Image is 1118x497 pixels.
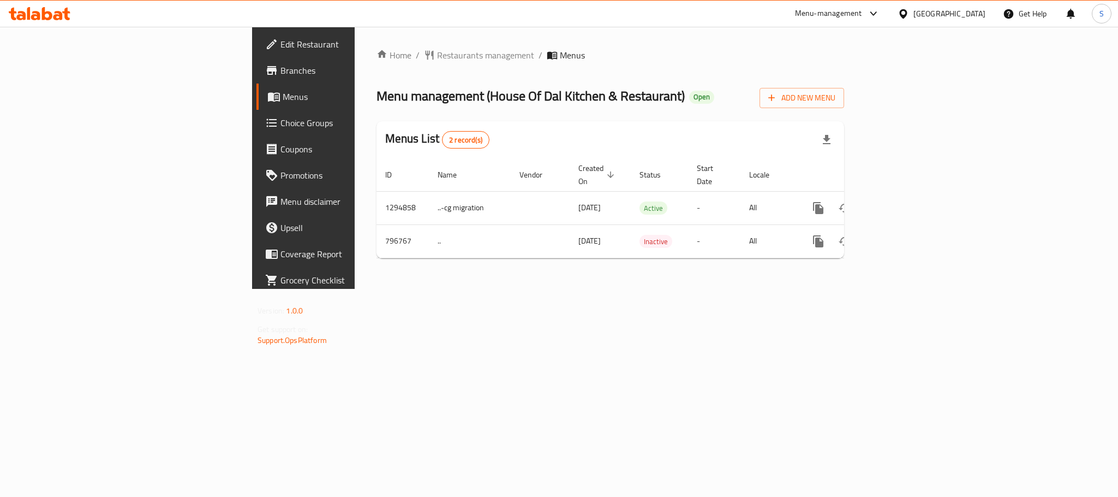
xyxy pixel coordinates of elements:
td: - [688,224,740,258]
div: Open [689,91,714,104]
table: enhanced table [376,158,919,258]
div: [GEOGRAPHIC_DATA] [913,8,985,20]
div: Export file [814,127,840,153]
span: Start Date [697,162,727,188]
span: Add New Menu [768,91,835,105]
span: Version: [258,304,284,318]
a: Branches [256,57,439,84]
a: Promotions [256,162,439,188]
span: Menus [283,90,430,103]
span: [DATE] [578,234,601,248]
button: Change Status [832,228,858,255]
span: Open [689,92,714,102]
a: Grocery Checklist [256,267,439,293]
h2: Menus List [385,131,489,149]
span: 1.0.0 [286,304,303,318]
span: Promotions [280,169,430,182]
div: Menu-management [795,7,862,20]
a: Edit Restaurant [256,31,439,57]
span: Active [639,202,667,215]
span: Created On [578,162,618,188]
span: ID [385,168,406,181]
a: Support.OpsPlatform [258,333,327,347]
td: All [740,224,797,258]
span: Restaurants management [437,49,534,62]
button: Change Status [832,195,858,221]
span: Name [438,168,471,181]
a: Choice Groups [256,110,439,136]
span: S [1099,8,1104,20]
li: / [539,49,542,62]
span: Coupons [280,143,430,156]
span: Coverage Report [280,247,430,261]
span: Grocery Checklist [280,274,430,287]
th: Actions [797,158,919,192]
div: Active [639,202,667,215]
span: Vendor [519,168,557,181]
span: Menus [560,49,585,62]
span: Upsell [280,221,430,234]
a: Upsell [256,215,439,241]
span: Edit Restaurant [280,38,430,51]
button: Add New Menu [760,88,844,108]
td: .. [429,224,511,258]
a: Coverage Report [256,241,439,267]
span: Choice Groups [280,116,430,129]
a: Menu disclaimer [256,188,439,215]
td: - [688,191,740,224]
span: Status [639,168,675,181]
a: Coupons [256,136,439,162]
td: All [740,191,797,224]
span: Inactive [639,235,672,248]
button: more [805,228,832,255]
span: 2 record(s) [443,135,489,145]
a: Menus [256,84,439,110]
span: Menu disclaimer [280,195,430,208]
a: Restaurants management [424,49,534,62]
span: Menu management ( House Of Dal Kitchen & Restaurant ) [376,84,685,108]
td: ..-cg migration [429,191,511,224]
div: Total records count [442,131,489,149]
nav: breadcrumb [376,49,844,62]
span: [DATE] [578,200,601,215]
button: more [805,195,832,221]
span: Branches [280,64,430,77]
span: Locale [749,168,784,181]
span: Get support on: [258,322,308,336]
